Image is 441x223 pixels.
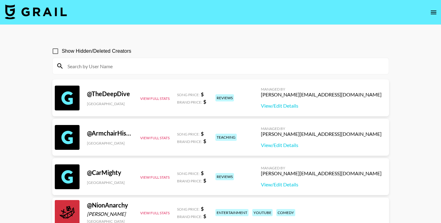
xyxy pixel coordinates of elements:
[215,134,237,141] div: teaching
[140,175,170,180] button: View Full Stats
[215,94,234,101] div: reviews
[261,87,382,91] div: Managed By
[261,131,382,137] div: [PERSON_NAME][EMAIL_ADDRESS][DOMAIN_NAME]
[64,61,385,71] input: Search by User Name
[87,201,133,209] div: @ NionAnarchy
[427,6,440,19] button: open drawer
[203,213,206,219] strong: $
[177,171,200,176] span: Song Price:
[261,181,382,188] a: View/Edit Details
[140,211,170,215] button: View Full Stats
[87,141,133,145] div: [GEOGRAPHIC_DATA]
[140,96,170,101] button: View Full Stats
[215,209,249,216] div: entertainment
[87,90,133,98] div: @ TheDeepDive
[177,139,202,144] span: Brand Price:
[261,170,382,176] div: [PERSON_NAME][EMAIL_ADDRESS][DOMAIN_NAME]
[140,136,170,140] button: View Full Stats
[276,209,295,216] div: comedy
[87,169,133,176] div: @ CarMighty
[252,209,273,216] div: youtube
[177,132,200,136] span: Song Price:
[261,166,382,170] div: Managed By
[201,91,204,97] strong: $
[177,207,200,212] span: Song Price:
[215,173,234,180] div: reviews
[87,180,133,185] div: [GEOGRAPHIC_DATA]
[87,211,133,217] div: [PERSON_NAME]
[5,4,67,19] img: Grail Talent
[201,206,204,212] strong: $
[62,47,132,55] span: Show Hidden/Deleted Creators
[203,177,206,183] strong: $
[177,179,202,183] span: Brand Price:
[177,100,202,105] span: Brand Price:
[177,92,200,97] span: Song Price:
[87,129,133,137] div: @ ArmchairHistorian
[203,99,206,105] strong: $
[201,170,204,176] strong: $
[87,101,133,106] div: [GEOGRAPHIC_DATA]
[203,138,206,144] strong: $
[177,214,202,219] span: Brand Price:
[261,103,382,109] a: View/Edit Details
[261,126,382,131] div: Managed By
[201,131,204,136] strong: $
[261,142,382,148] a: View/Edit Details
[261,91,382,98] div: [PERSON_NAME][EMAIL_ADDRESS][DOMAIN_NAME]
